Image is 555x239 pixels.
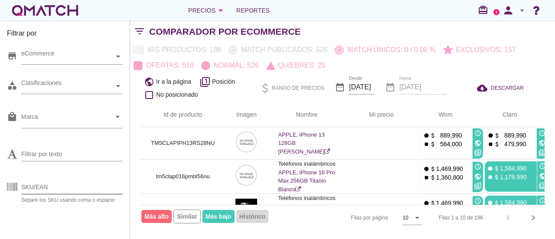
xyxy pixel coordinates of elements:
i: public [539,140,545,147]
i: fiber_manual_record [423,132,430,139]
p: tm5clap016pmbl56nu [151,172,215,181]
i: arrow_drop_down [112,111,123,122]
th: Nombre: Not sorted. [268,103,346,127]
i: filter_1 [200,77,210,87]
i: filter_2 [539,149,545,156]
button: Quiebres: 25 [263,58,329,73]
div: Precios [188,5,226,16]
i: attach_money [430,174,436,181]
div: Filas 1 a 10 de 186 [439,214,483,222]
i: fiber_manual_record [487,132,494,139]
p: TM5CLAPIPH13RS28NU [151,139,215,147]
p: 1,360,800 [436,173,463,182]
i: filter_6 [474,149,481,156]
div: Separe los SKU usando coma o espacio [21,197,123,203]
i: store [7,51,17,61]
i: access_time [539,197,546,204]
button: Match únicos: 0 / 0.00 % [331,42,439,58]
a: 2 [493,9,499,15]
span: Similar [173,210,201,223]
th: Claro: Not sorted. Activate to sort ascending. [474,103,539,127]
i: public [474,173,481,180]
p: 1,469,990 [436,164,463,173]
i: public [539,173,546,180]
button: DESCARGAR [470,80,531,96]
i: filter_6 [474,183,481,190]
i: attach_money [493,174,500,180]
i: person [499,4,517,16]
i: chevron_right [528,213,539,223]
i: stop [487,174,493,180]
i: stop [423,174,430,181]
i: local_mall [7,111,17,122]
p: Teléfonos inalámbricos [278,194,335,203]
i: arrow_drop_down [517,5,527,16]
i: fiber_manual_record [487,200,493,206]
i: date_range [335,82,345,92]
p: Quiebres: 25 [274,60,325,71]
i: attach_money [494,141,500,147]
p: Ofertas: 510 [143,60,194,71]
i: cloud_download [477,83,491,93]
img: tm5clap016pmdo56nu_600.jpg [235,199,257,220]
p: 479,990 [500,140,526,148]
button: Ofertas: 510 [130,58,198,73]
span: DESCARGAR [491,84,524,92]
p: 1,469,990 [436,199,463,207]
i: attach_money [493,200,500,206]
p: 564,000 [436,140,462,148]
div: 10 [403,214,408,222]
i: arrow_drop_down [215,5,226,16]
img: 64e4b54d-feb2-4c63-abef-3c8f9f3b010a.png [235,164,257,186]
p: 889,990 [436,131,462,140]
span: Ir a la página [156,77,191,86]
a: Reportes [233,2,273,19]
i: stop [487,141,494,147]
i: attach_money [430,200,436,206]
h3: Filtrar por [7,28,123,42]
a: white-qmatch-logo [10,2,80,19]
i: public [144,77,154,87]
p: Match únicos: 0 / 0.00 % [344,45,435,55]
i: attach_money [493,165,500,172]
span: Más alto [141,210,172,223]
p: 1,584,990 [500,198,527,207]
span: Histórico [236,210,269,223]
i: access_time [539,130,545,137]
h2: Comparador por eCommerce [149,25,301,39]
i: check_box_outline_blank [144,90,154,100]
p: 889,990 [500,131,526,140]
i: access_time [539,163,546,170]
button: Precios [181,2,233,19]
button: Exclusivos: 157 [440,42,520,58]
p: Teléfonos inalámbricos [278,160,335,168]
input: Desde [349,80,375,94]
i: public [474,140,481,147]
span: Reportes [236,5,270,16]
a: APPLE, iPhone 16 Pro Max 256GB Titanio Blanco [278,169,335,193]
span: No posicionado [156,90,198,99]
i: access_time [474,130,481,137]
i: filter_list [130,31,149,32]
i: stop [423,141,430,147]
i: redeem [478,5,492,15]
div: Filas por página [264,205,422,230]
p: Normal: 526 [210,60,259,71]
i: access_time [474,197,481,204]
p: 1,584,990 [500,164,527,173]
button: Normal: 526 [198,58,263,73]
i: access_time [474,163,481,170]
span: Más bajo [202,210,235,223]
i: attach_money [494,132,500,139]
th: Imagen: Not sorted. [225,103,268,127]
i: fiber_manual_record [423,166,430,172]
th: Id de producto: Not sorted. [140,103,225,127]
a: APPLE, iPhone 13 128GB [PERSON_NAME] [278,131,330,155]
p: 1,179,990 [500,173,527,181]
span: Posición [212,77,235,86]
p: Exclusivos: 157 [453,45,516,55]
img: 64e4b54d-feb2-4c63-abef-3c8f9f3b010a.png [235,131,257,153]
i: fiber_manual_record [423,200,430,206]
i: filter_1 [539,182,546,189]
